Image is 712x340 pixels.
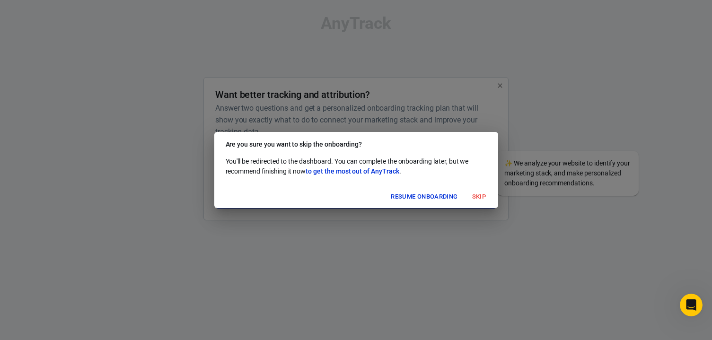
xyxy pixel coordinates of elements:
p: You'll be redirected to the dashboard. You can complete the onboarding later, but we recommend fi... [226,157,487,176]
button: Skip [464,190,494,204]
span: to get the most out of AnyTrack [306,167,399,175]
iframe: Intercom live chat [680,294,703,316]
h2: Are you sure you want to skip the onboarding? [214,132,498,157]
button: Resume onboarding [388,190,460,204]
